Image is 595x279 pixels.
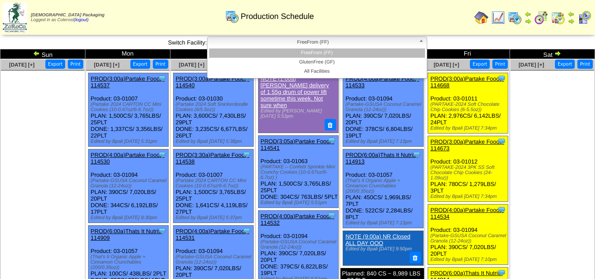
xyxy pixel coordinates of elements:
[261,213,335,226] a: PROD(4:00a)Partake Foods-114532
[345,139,423,144] div: Edited by Bpali [DATE] 7:13pm
[470,60,490,69] button: Export
[45,60,65,69] button: Export
[91,254,168,270] div: (That's It Organic Apple + Cinnamon Crunchables (200/0.35oz))
[345,178,423,194] div: (That's It Organic Apple + Cinnamon Crunchables (200/0.35oz))
[176,75,250,89] a: PROD(3:00a)Partake Foods-114540
[497,74,506,83] img: Tooltip
[430,233,508,244] div: (Partake-GSUSA Coconut Caramel Granola (12-24oz))
[209,58,425,67] li: GlutenFree (GF)
[176,228,250,241] a: PROD(4:00a)Partake Foods-114531
[525,11,532,18] img: arrowleft.gif
[428,136,508,202] div: Product: 03-01012 PLAN: 780CS / 1,279LBS / 3PLT
[176,178,253,189] div: (Partake 2024 CARTON CC Mini Cookies (10-0.67oz/6-6.7oz))
[209,48,425,58] li: FreeFrom (FF)
[430,257,508,262] div: Edited by Bpali [DATE] 7:10pm
[225,9,239,23] img: calendarprod.gif
[68,60,83,69] button: Print
[170,49,255,59] td: Tue
[91,228,163,241] a: PROD(6:00a)Thats It Nutriti-114909
[91,75,165,89] a: PROD(3:00a)Partake Foods-114537
[568,11,575,18] img: arrowleft.gif
[345,233,410,246] a: NOTE (9:00a) NR Closed ALL DAY OOO
[345,220,423,226] div: Edited by Bpali [DATE] 7:13pm
[551,11,565,25] img: calendarinout.gif
[91,152,165,165] a: PROD(4:00a)Partake Foods-114530
[577,11,591,25] img: calendarcustomer.gif
[3,3,27,32] img: zoroco-logo-small.webp
[430,75,504,89] a: PROD(3:00a)Partake Foods-114668
[261,108,335,119] div: Edited by [PERSON_NAME] [DATE] 5:53pm
[158,74,166,83] img: Tooltip
[428,73,508,134] div: Product: 03-01011 PLAN: 2,976CS / 6,142LBS / 24PLT
[525,18,532,25] img: arrowright.gif
[261,138,335,151] a: PROD(3:05a)Partake Foods-114541
[491,11,505,25] img: line_graph.gif
[327,136,336,145] img: Tooltip
[425,49,510,59] td: Fri
[242,227,251,235] img: Tooltip
[345,246,420,252] div: Edited by Bpali [DATE] 9:50pm
[343,149,423,228] div: Product: 03-01057 PLAN: 450CS / 1,969LBS / 7PLT DONE: 522CS / 2,284LBS / 8PLT
[173,149,253,223] div: Product: 03-01007 PLAN: 1,500CS / 3,765LBS / 25PLT DONE: 1,641CS / 4,119LBS / 27PLT
[179,62,204,68] a: [DATE] [+]
[497,268,506,277] img: Tooltip
[211,37,415,48] span: FreeFrom (FF)
[31,13,104,22] span: Logged in as Colerost
[345,75,419,89] a: PROD(4:00a)Partake Foods-114533
[508,11,522,25] img: calendarprod.gif
[74,18,89,22] a: (logout)
[345,152,418,165] a: PROD(6:00a)Thats It Nutriti-114913
[261,75,329,108] a: NOTE (1:00a) [PERSON_NAME] delivery of 1 55g drum of power lift sometime this week. Not sure when
[94,62,119,68] a: [DATE] [+]
[343,73,423,147] div: Product: 03-01094 PLAN: 390CS / 7,020LBS / 20PLT DONE: 378CS / 6,804LBS / 19PLT
[91,215,168,220] div: Edited by Bpali [DATE] 8:30pm
[327,211,336,220] img: Tooltip
[31,13,104,18] span: [DEMOGRAPHIC_DATA] Packaging
[510,49,595,59] td: Sat
[88,73,168,147] div: Product: 03-01007 PLAN: 1,500CS / 3,765LBS / 25PLT DONE: 1,337CS / 3,356LBS / 22PLT
[555,60,575,69] button: Export
[430,165,508,181] div: (PARTAKE-2024 3PK SS Soft Chocolate Chip Cookies (24-1.09oz))
[176,215,253,220] div: Edited by Bpali [DATE] 5:37pm
[91,178,168,189] div: (Partake-GSUSA Coconut Caramel Granola (12-24oz))
[176,102,253,112] div: (Partake 2024 Soft Snickerdoodle Cookies (6/5.5oz))
[518,62,544,68] a: [DATE] [+]
[261,239,338,250] div: (Partake-GSUSA Coconut Caramel Granola (12-24oz))
[0,49,85,59] td: Sun
[85,49,170,59] td: Mon
[158,150,166,159] img: Tooltip
[430,126,508,131] div: Edited by Bpali [DATE] 7:34pm
[130,60,150,69] button: Export
[430,138,504,152] a: PROD(3:00a)Partake Foods-114673
[428,205,508,265] div: Product: 03-01094 PLAN: 390CS / 7,020LBS / 20PLT
[554,50,561,57] img: arrowright.gif
[497,205,506,214] img: Tooltip
[9,62,34,68] a: [DATE] [+]
[410,252,421,263] button: Delete Note
[33,50,40,57] img: arrowleft.gif
[91,139,168,144] div: Edited by Bpali [DATE] 5:31pm
[430,102,508,112] div: (PARTAKE-2024 Soft Chocolate Chip Cookies (6-5.5oz))
[497,137,506,146] img: Tooltip
[534,11,548,25] img: calendarblend.gif
[91,102,168,112] div: (Partake 2024 CARTON CC Mini Cookies (10-0.67oz/6-6.7oz))
[412,150,421,159] img: Tooltip
[88,149,168,223] div: Product: 03-01094 PLAN: 390CS / 7,020LBS / 20PLT DONE: 344CS / 6,192LBS / 17PLT
[258,135,338,208] div: Product: 03-01063 PLAN: 1,500CS / 3,765LBS / 25PLT DONE: 304CS / 763LBS / 5PLT
[430,207,504,220] a: PROD(4:00a)Partake Foods-114534
[242,150,251,159] img: Tooltip
[568,18,575,25] img: arrowright.gif
[261,200,338,205] div: Edited by Bpali [DATE] 5:51pm
[176,254,253,265] div: (Partake-GSUSA Coconut Caramel Granola (12-24oz))
[577,60,593,69] button: Print
[176,139,253,144] div: Edited by Bpali [DATE] 5:38pm
[209,67,425,76] li: All Facilities
[492,60,508,69] button: Print
[153,60,168,69] button: Print
[434,62,459,68] a: [DATE] [+]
